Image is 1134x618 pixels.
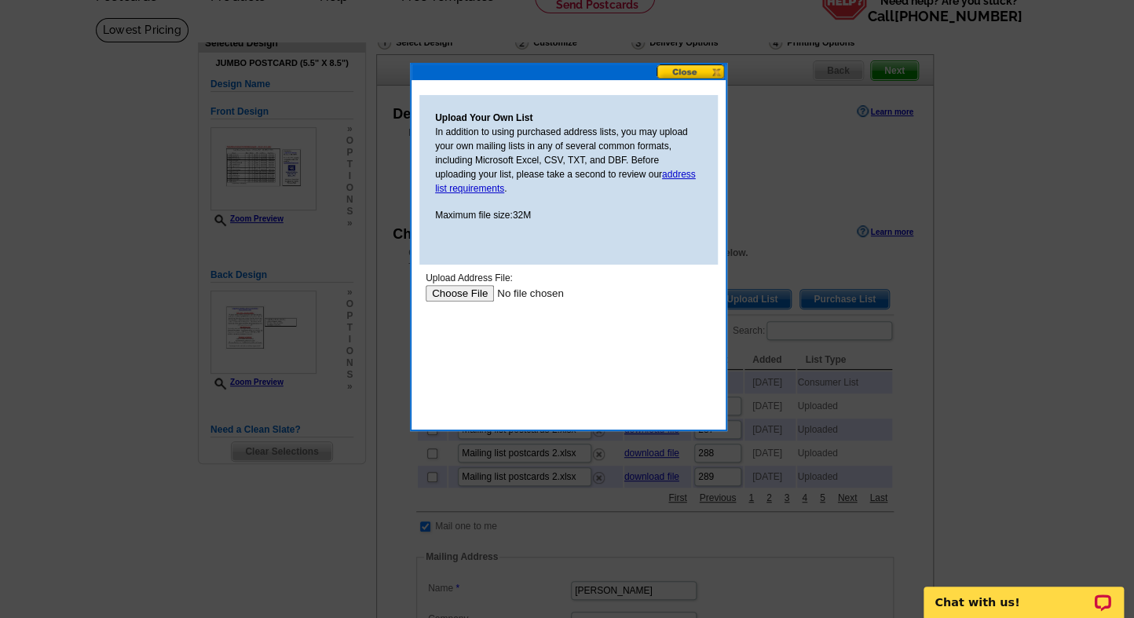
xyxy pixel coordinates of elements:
iframe: LiveChat chat widget [913,569,1134,618]
p: In addition to using purchased address lists, you may upload your own mailing lists in any of sev... [435,125,702,196]
strong: Upload Your Own List [435,112,532,123]
div: Upload Address File: [6,6,292,20]
span: 32M [513,210,531,221]
p: Maximum file size: [435,208,702,222]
